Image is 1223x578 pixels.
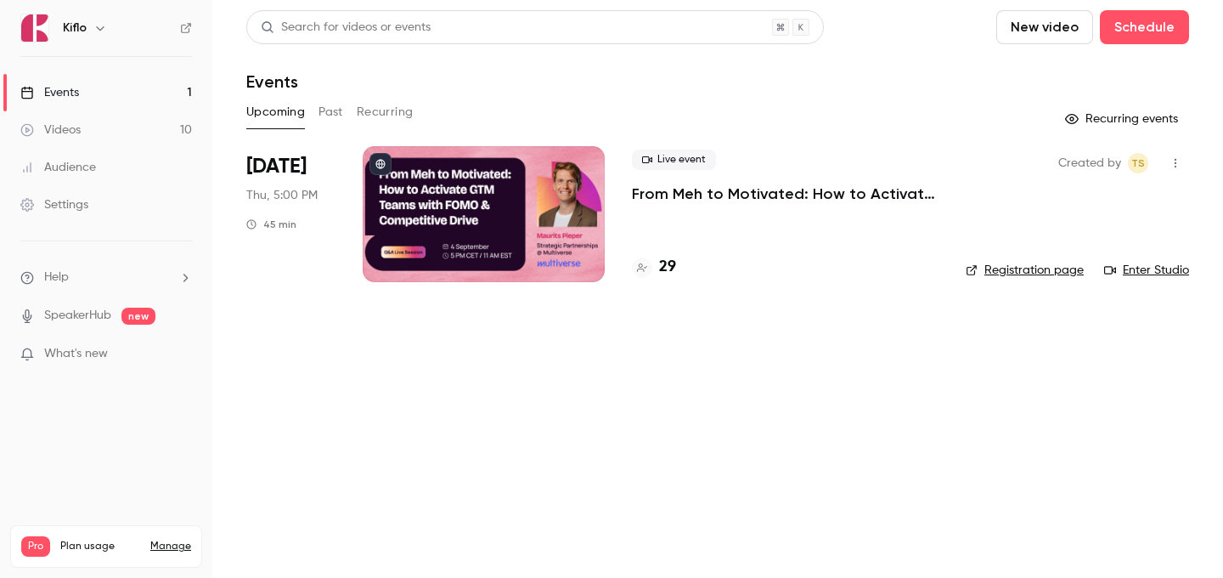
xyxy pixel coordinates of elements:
[632,150,716,170] span: Live event
[44,307,111,325] a: SpeakerHub
[60,540,140,553] span: Plan usage
[20,196,88,213] div: Settings
[996,10,1093,44] button: New video
[246,71,298,92] h1: Events
[1100,10,1189,44] button: Schedule
[966,262,1084,279] a: Registration page
[1104,262,1189,279] a: Enter Studio
[246,153,307,180] span: [DATE]
[246,218,296,231] div: 45 min
[20,84,79,101] div: Events
[632,256,676,279] a: 29
[21,536,50,557] span: Pro
[246,187,318,204] span: Thu, 5:00 PM
[246,146,335,282] div: Sep 4 Thu, 5:00 PM (Europe/Rome)
[261,19,431,37] div: Search for videos or events
[1131,153,1145,173] span: TS
[121,308,155,325] span: new
[632,184,938,204] a: From Meh to Motivated: How to Activate GTM Teams with FOMO & Competitive Drive
[21,14,48,42] img: Kiflo
[357,99,414,126] button: Recurring
[172,347,192,362] iframe: Noticeable Trigger
[246,99,305,126] button: Upcoming
[44,269,69,286] span: Help
[63,20,87,37] h6: Kiflo
[318,99,343,126] button: Past
[44,345,108,363] span: What's new
[20,122,81,139] div: Videos
[150,540,191,553] a: Manage
[20,269,192,286] li: help-dropdown-opener
[1057,105,1189,133] button: Recurring events
[1058,153,1121,173] span: Created by
[20,159,96,176] div: Audience
[659,256,676,279] h4: 29
[1128,153,1148,173] span: Tomica Stojanovikj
